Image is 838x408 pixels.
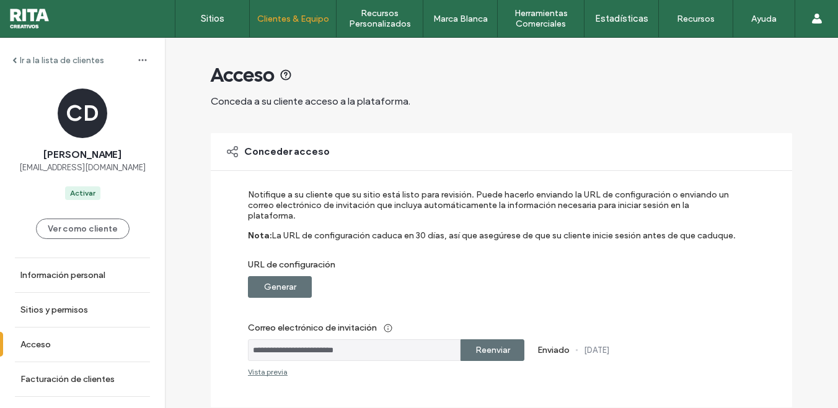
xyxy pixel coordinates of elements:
[271,230,736,259] label: La URL de configuración caduca en 30 días, así que asegúrese de que su cliente inicie sesión ante...
[257,14,329,24] label: Clientes & Equipo
[70,188,95,199] div: Activar
[498,8,584,29] label: Herramientas Comerciales
[248,367,288,376] div: Vista previa
[475,339,510,362] label: Reenviar
[20,270,105,280] label: Información personal
[537,345,570,355] label: Enviado
[248,230,271,259] label: Nota:
[248,259,738,276] label: URL de configuración
[677,14,715,24] label: Recursos
[595,13,648,24] label: Estadísticas
[201,13,224,24] label: Sitios
[211,63,275,87] span: Acceso
[20,55,104,66] label: Ir a la lista de clientes
[36,219,130,239] button: Ver como cliente
[248,189,738,230] label: Notifique a su cliente que su sitio está listo para revisión. Puede hacerlo enviando la URL de co...
[584,345,609,355] label: [DATE]
[248,316,738,339] label: Correo electrónico de invitación
[433,14,488,24] label: Marca Blanca
[20,339,51,350] label: Acceso
[58,89,107,138] div: CD
[19,162,146,174] span: [EMAIL_ADDRESS][DOMAIN_NAME]
[337,8,423,29] label: Recursos Personalizados
[20,374,115,384] label: Facturación de clientes
[751,14,777,24] label: Ayuda
[20,305,88,315] label: Sitios y permisos
[211,95,410,107] span: Conceda a su cliente acceso a la plataforma.
[264,276,296,298] label: Generar
[43,148,121,162] span: [PERSON_NAME]
[244,145,330,158] span: Conceder acceso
